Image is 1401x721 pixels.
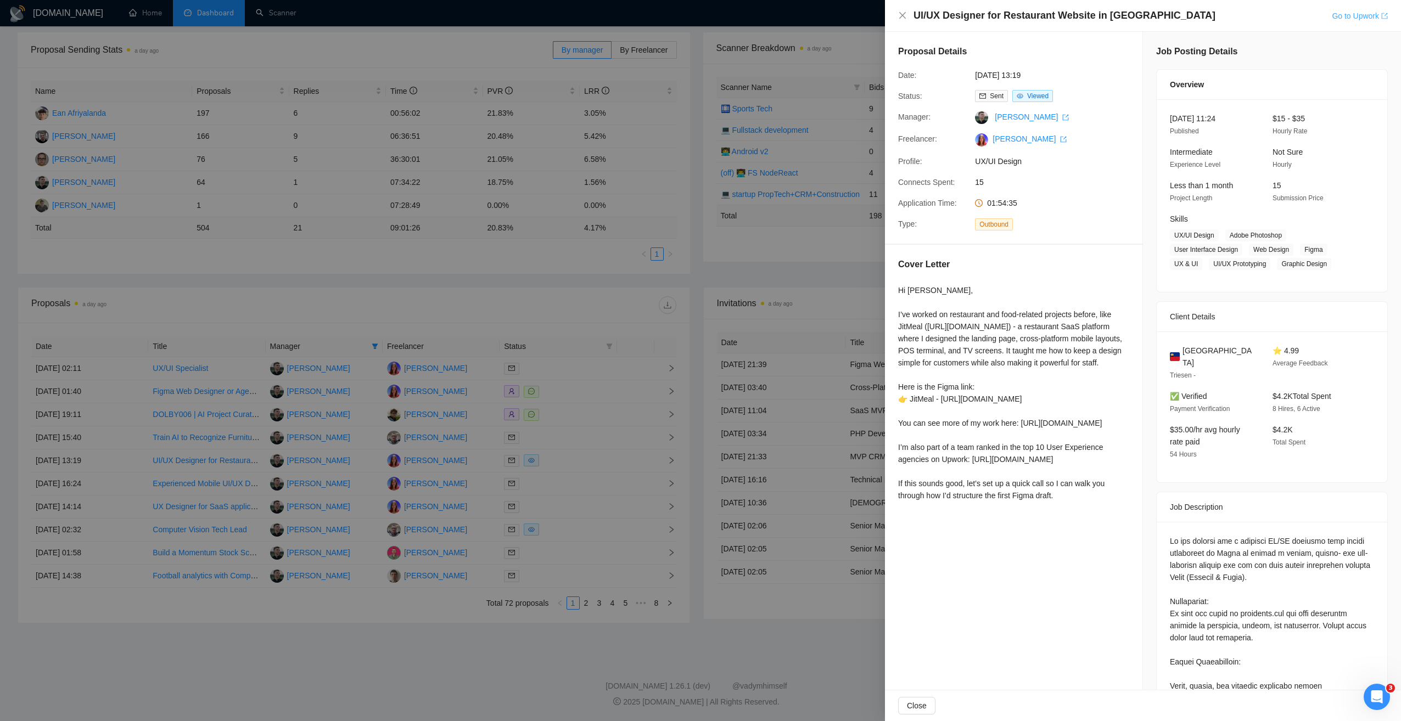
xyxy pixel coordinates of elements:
span: $4.2K [1273,425,1293,434]
a: [PERSON_NAME] export [993,134,1067,143]
span: 01:54:35 [987,199,1017,207]
span: Date: [898,71,916,80]
span: Type: [898,219,917,228]
span: Published [1170,127,1199,135]
div: Hi [PERSON_NAME], I’ve worked on restaurant and food-related projects before, like JitMeal ([URL]... [898,284,1129,502]
button: Close [898,11,907,20]
a: [PERSON_NAME] export [995,112,1069,121]
a: Go to Upworkexport [1332,12,1388,20]
span: Graphic Design [1277,258,1331,270]
img: 🇱🇮 [1170,351,1180,363]
button: Close [898,697,935,714]
span: Project Length [1170,194,1212,202]
span: Sent [990,92,1004,100]
span: Overview [1170,78,1204,91]
iframe: Intercom live chat [1364,684,1390,710]
span: UX & UI [1170,258,1202,270]
span: mail [979,93,986,99]
span: export [1381,13,1388,19]
span: Skills [1170,215,1188,223]
span: Connects Spent: [898,178,955,187]
span: export [1060,136,1067,143]
span: ✅ Verified [1170,392,1207,401]
span: 15 [975,176,1140,188]
span: ⭐ 4.99 [1273,346,1299,355]
span: 54 Hours [1170,450,1197,458]
span: [DATE] 13:19 [975,69,1140,81]
span: $15 - $35 [1273,114,1305,123]
span: 15 [1273,181,1281,190]
span: Average Feedback [1273,359,1328,367]
span: export [1062,114,1069,121]
span: 3 [1386,684,1395,692]
span: Figma [1300,244,1327,256]
span: $4.2K Total Spent [1273,392,1331,401]
span: User Interface Design [1170,244,1242,256]
span: clock-circle [975,199,983,207]
span: 8 Hires, 6 Active [1273,405,1320,413]
div: Job Description [1170,492,1374,522]
span: eye [1017,93,1023,99]
span: Hourly [1273,161,1292,168]
span: Manager: [898,112,931,121]
span: Freelancer: [898,134,937,143]
span: Web Design [1249,244,1293,256]
span: UX/UI Design [975,155,1140,167]
span: Intermediate [1170,148,1213,156]
span: Profile: [898,157,922,166]
span: Total Spent [1273,438,1305,446]
h5: Job Posting Details [1156,45,1237,58]
span: Submission Price [1273,194,1324,202]
span: Less than 1 month [1170,181,1233,190]
span: [GEOGRAPHIC_DATA] [1183,345,1255,369]
span: $35.00/hr avg hourly rate paid [1170,425,1240,446]
h4: UI/UX Designer for Restaurant Website in [GEOGRAPHIC_DATA] [914,9,1215,22]
div: Client Details [1170,302,1374,331]
span: UI/UX Prototyping [1209,258,1270,270]
span: Not Sure [1273,148,1303,156]
span: Status: [898,92,922,100]
h5: Proposal Details [898,45,967,58]
span: Application Time: [898,199,957,207]
span: Outbound [975,218,1013,230]
span: Hourly Rate [1273,127,1307,135]
span: [DATE] 11:24 [1170,114,1215,123]
span: Close [907,700,927,712]
span: Payment Verification [1170,405,1230,413]
span: Viewed [1027,92,1049,100]
span: close [898,11,907,20]
img: c1o0rOVReXCKi1bnQSsgHbaWbvfM_HSxWVsvTMtH2C50utd8VeU_52zlHuo4ie9fkT [975,133,988,147]
h5: Cover Letter [898,258,950,271]
span: Experience Level [1170,161,1220,168]
span: Triesen - [1170,371,1196,379]
span: Adobe Photoshop [1225,229,1286,241]
span: UX/UI Design [1170,229,1219,241]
